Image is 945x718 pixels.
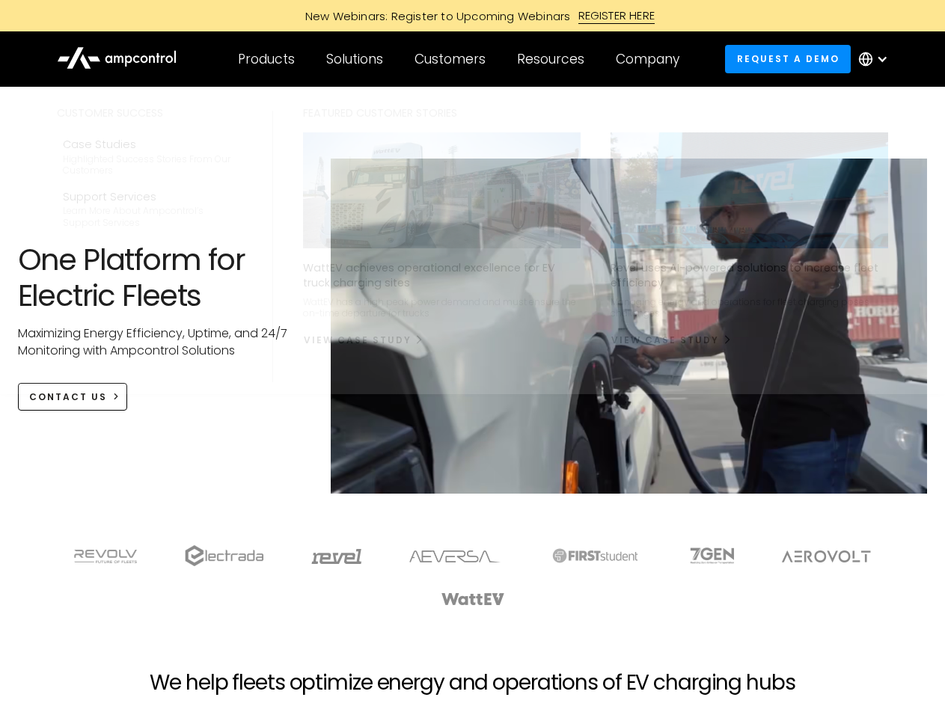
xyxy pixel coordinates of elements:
[611,328,733,352] a: View Case Study
[303,328,425,352] a: View Case Study
[290,8,578,24] div: New Webinars: Register to Upcoming Webinars
[725,45,851,73] a: Request a demo
[326,51,383,67] div: Solutions
[63,153,236,177] div: Highlighted success stories From Our Customers
[63,136,236,153] div: Case Studies
[441,593,504,605] img: WattEV logo
[136,7,810,24] a: New Webinars: Register to Upcoming WebinarsREGISTER HERE
[63,188,236,205] div: Support Services
[616,51,679,67] div: Company
[185,545,263,566] img: electrada logo
[238,51,295,67] div: Products
[150,670,795,696] h2: We help fleets optimize energy and operations of EV charging hubs
[611,260,888,290] p: Revel uses AI-powered solutions to increase fleet efficiency
[304,334,412,347] div: View Case Study
[782,550,871,562] img: Aerovolt Logo
[303,296,581,319] p: WattEV has a high peak power demand and must ensure the on-time departure for trucks
[57,105,242,121] div: Customer success
[415,51,486,67] div: Customers
[29,390,107,404] div: CONTACT US
[57,130,242,182] a: Case StudiesHighlighted success stories From Our Customers
[303,105,889,121] div: Featured Customer Stories
[517,51,584,67] div: Resources
[18,383,128,411] a: CONTACT US
[611,334,719,347] div: View Case Study
[303,260,581,290] p: WattEV achieves operational excellence for EV truck charging sites
[578,7,655,24] div: REGISTER HERE
[611,296,888,319] p: Managing energy and operations for fleet charging poses challenges
[57,182,242,235] a: Support ServicesLearn more about Ampcontrol’s support services
[63,205,236,228] div: Learn more about Ampcontrol’s support services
